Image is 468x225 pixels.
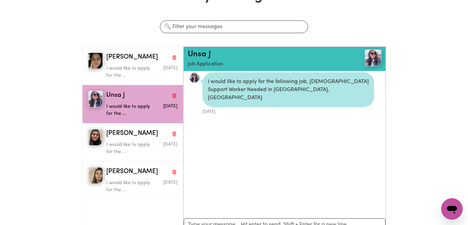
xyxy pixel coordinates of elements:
[106,141,154,156] p: I would like to apply for the ...
[365,50,382,66] img: View Unsa J's profile
[189,72,200,83] a: View Unsa J's profile
[163,104,177,108] span: Message sent on August 1, 2025
[88,91,103,107] img: Unsa J
[171,167,177,176] button: Delete conversation
[171,129,177,138] button: Delete conversation
[202,107,374,115] div: [DATE]
[189,72,200,83] img: FA97399DA1A5AD9D8E47FEDB55938955_avatar_blob
[171,53,177,62] button: Delete conversation
[202,72,374,107] div: I would like to apply for the following job, [DEMOGRAPHIC_DATA] Support Worker Needed In [GEOGRAP...
[106,53,158,62] span: [PERSON_NAME]
[188,50,211,58] a: Unsa J
[82,123,183,161] button: Lyn A[PERSON_NAME]Delete conversationI would like to apply for the ...Message sent on August 4, 2025
[88,167,103,184] img: Simone R
[82,47,183,85] button: Shayleah P[PERSON_NAME]Delete conversationI would like to apply for the ...Message sent on August...
[441,198,463,220] iframe: Button to launch messaging window
[106,65,154,79] p: I would like to apply for the ...
[88,129,103,146] img: Lyn A
[163,142,177,147] span: Message sent on August 4, 2025
[106,167,158,177] span: [PERSON_NAME]
[163,180,177,185] span: Message sent on August 3, 2025
[106,179,154,194] p: I would like to apply for the ...
[171,91,177,100] button: Delete conversation
[160,20,308,33] input: 🔍 Filter your messages
[106,91,125,100] span: Unsa J
[82,161,183,200] button: Simone R[PERSON_NAME]Delete conversationI would like to apply for the ...Message sent on August 3...
[106,129,158,139] span: [PERSON_NAME]
[88,53,103,69] img: Shayleah P
[106,103,154,118] p: I would like to apply for the ...
[82,85,183,123] button: Unsa JUnsa JDelete conversationI would like to apply for the ...Message sent on August 1, 2025
[163,66,177,70] span: Message sent on August 1, 2025
[349,50,382,66] a: Unsa J
[188,61,349,68] p: Job Application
